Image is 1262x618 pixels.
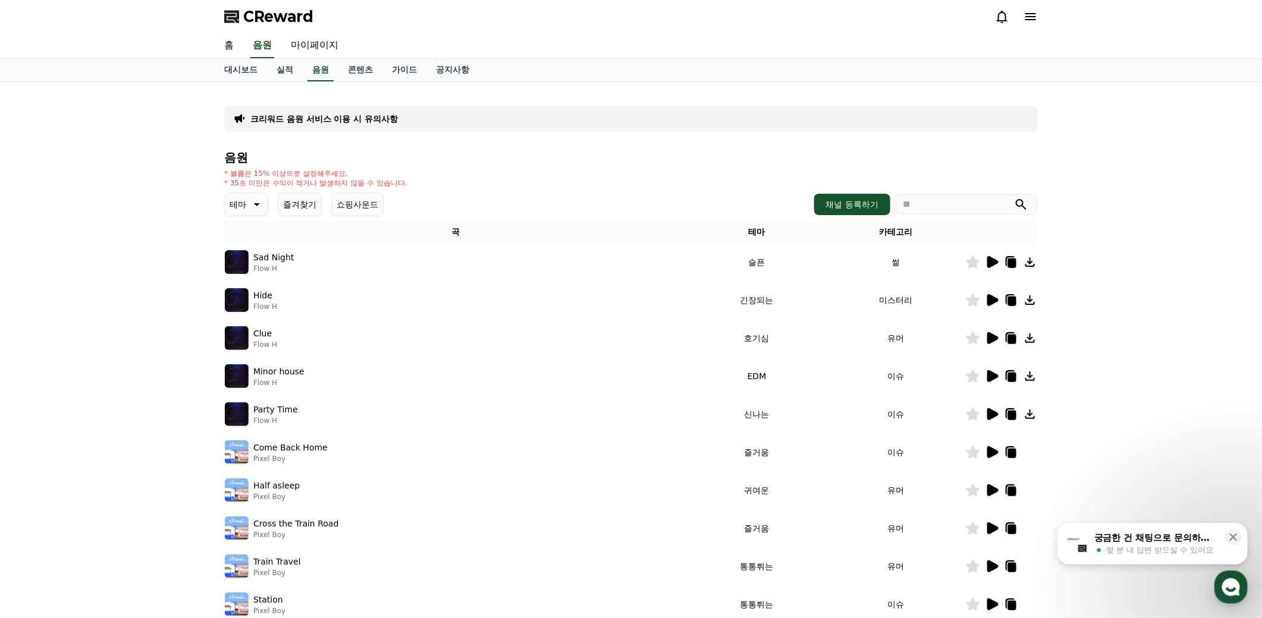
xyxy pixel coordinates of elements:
[307,59,334,81] a: 음원
[687,357,827,395] td: EDM
[109,395,123,405] span: 대화
[250,113,398,125] a: 크리워드 음원 서비스 이용 시 유의사항
[253,518,338,530] p: Cross the Train Road
[230,196,246,213] p: 테마
[331,193,384,216] button: 쇼핑사운드
[687,433,827,471] td: 즐거움
[215,59,267,81] a: 대시보드
[687,319,827,357] td: 호기심
[253,264,294,273] p: Flow H
[225,288,249,312] img: music
[826,243,965,281] td: 썰
[253,594,283,606] p: Station
[687,243,827,281] td: 슬픈
[253,480,300,492] p: Half asleep
[687,547,827,585] td: 통통튀는
[250,33,274,58] a: 음원
[253,454,328,463] p: Pixel Boy
[225,326,249,350] img: music
[253,365,304,378] p: Minor house
[687,471,827,509] td: 귀여운
[687,221,827,243] th: 테마
[253,378,304,387] p: Flow H
[687,509,827,547] td: 즐거움
[253,556,301,568] p: Train Travel
[826,509,965,547] td: 유머
[225,364,249,388] img: music
[225,250,249,274] img: music
[278,193,322,216] button: 즐겨찾기
[225,592,249,616] img: music
[153,377,228,406] a: 설정
[215,33,243,58] a: 홈
[224,178,407,188] p: * 35초 미만은 수익이 적거나 발생하지 않을 수 있습니다.
[253,568,301,578] p: Pixel Boy
[826,433,965,471] td: 이슈
[826,395,965,433] td: 이슈
[267,59,303,81] a: 실적
[814,194,890,215] button: 채널 등록하기
[826,281,965,319] td: 미스터리
[225,402,249,426] img: music
[253,606,285,616] p: Pixel Boy
[224,193,268,216] button: 테마
[253,403,298,416] p: Party Time
[225,516,249,540] img: music
[426,59,479,81] a: 공지사항
[224,7,313,26] a: CReward
[253,530,338,540] p: Pixel Boy
[184,395,198,404] span: 설정
[382,59,426,81] a: 가이드
[225,440,249,464] img: music
[253,327,272,340] p: Clue
[253,302,277,311] p: Flow H
[253,251,294,264] p: Sad Night
[225,478,249,502] img: music
[243,7,313,26] span: CReward
[338,59,382,81] a: 콘텐츠
[687,395,827,433] td: 신나는
[253,416,298,425] p: Flow H
[281,33,348,58] a: 마이페이지
[225,554,249,578] img: music
[253,492,300,502] p: Pixel Boy
[826,357,965,395] td: 이슈
[826,471,965,509] td: 유머
[826,547,965,585] td: 유머
[4,377,79,406] a: 홈
[37,395,45,404] span: 홈
[687,281,827,319] td: 긴장되는
[826,221,965,243] th: 카테고리
[826,319,965,357] td: 유머
[253,442,328,454] p: Come Back Home
[253,340,277,349] p: Flow H
[253,289,272,302] p: Hide
[224,169,407,178] p: * 볼륨은 15% 이상으로 설정해주세요.
[224,151,1038,164] h4: 음원
[224,221,687,243] th: 곡
[79,377,153,406] a: 대화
